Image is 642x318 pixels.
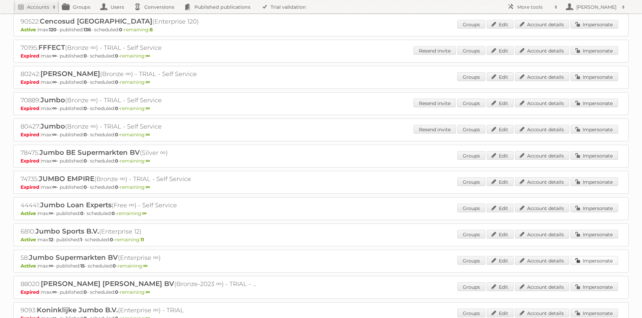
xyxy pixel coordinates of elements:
span: Jumbo Sports B.V. [35,227,99,235]
a: Account details [515,230,569,239]
strong: 11 [141,237,144,243]
a: Resend invite [414,99,456,107]
strong: 0 [84,158,87,164]
strong: 0 [113,263,116,269]
span: Jumbo Loan Experts [40,201,112,209]
strong: ∞ [146,289,150,295]
a: Impersonate [571,46,618,55]
p: max: - published: - scheduled: - [21,289,621,295]
strong: 0 [84,184,87,190]
h2: 88020: (Bronze-2023 ∞) - TRIAL - Self Service [21,280,256,288]
strong: ∞ [146,53,150,59]
strong: 0 [84,105,87,111]
strong: ∞ [52,158,57,164]
span: Cencosud [GEOGRAPHIC_DATA] [40,17,152,25]
p: max: - published: - scheduled: - [21,27,621,33]
strong: 0 [115,79,118,85]
strong: ∞ [146,184,150,190]
strong: ∞ [146,79,150,85]
strong: ∞ [49,210,53,216]
p: max: - published: - scheduled: - [21,237,621,243]
span: remaining: [120,289,150,295]
a: Groups [457,309,485,317]
span: remaining: [120,53,150,59]
span: Expired [21,132,41,138]
a: Impersonate [571,204,618,212]
h2: 58: (Enterprise ∞) [21,253,256,262]
h2: 9093: (Enterprise ∞) - TRIAL [21,306,256,315]
strong: 0 [119,27,122,33]
a: Groups [457,230,485,239]
span: Active [21,263,38,269]
a: Groups [457,256,485,265]
a: Groups [457,72,485,81]
span: [PERSON_NAME] [40,70,100,78]
strong: ∞ [49,263,53,269]
strong: 0 [115,158,118,164]
span: Jumbo Supermarkten BV [29,253,118,261]
p: max: - published: - scheduled: - [21,79,621,85]
strong: 0 [115,105,118,111]
a: Edit [487,125,514,134]
a: Groups [457,20,485,29]
a: Impersonate [571,309,618,317]
span: remaining: [120,184,150,190]
span: Jumbo [40,122,65,130]
h2: Accounts [27,4,49,10]
a: Impersonate [571,125,618,134]
span: remaining: [120,158,150,164]
strong: 0 [115,132,118,138]
a: Account details [515,204,569,212]
h2: 74735: (Bronze ∞) - TRIAL - Self Service [21,175,256,183]
a: Edit [487,99,514,107]
a: Resend invite [414,46,456,55]
span: FFFECT [38,43,65,51]
span: remaining: [120,132,150,138]
span: Active [21,27,38,33]
strong: 0 [112,210,115,216]
span: remaining: [124,27,153,33]
a: Edit [487,230,514,239]
strong: 15 [80,263,85,269]
a: Edit [487,282,514,291]
a: Groups [457,99,485,107]
a: Edit [487,204,514,212]
strong: 0 [84,289,87,295]
a: Account details [515,125,569,134]
a: Account details [515,177,569,186]
span: Expired [21,79,41,85]
span: JUMBO EMPIRE [39,175,94,183]
a: Impersonate [571,177,618,186]
a: Edit [487,46,514,55]
a: Edit [487,309,514,317]
span: Expired [21,105,41,111]
a: Resend invite [414,125,456,134]
a: Impersonate [571,99,618,107]
a: Edit [487,177,514,186]
h2: 80242: (Bronze ∞) - TRIAL - Self Service [21,70,256,78]
strong: 0 [115,184,118,190]
a: Account details [515,256,569,265]
strong: ∞ [143,263,148,269]
a: Account details [515,20,569,29]
a: Groups [457,177,485,186]
p: max: - published: - scheduled: - [21,263,621,269]
strong: ∞ [52,289,57,295]
span: remaining: [120,79,150,85]
p: max: - published: - scheduled: - [21,105,621,111]
strong: 120 [49,27,57,33]
span: Expired [21,53,41,59]
span: Active [21,237,38,243]
a: Impersonate [571,20,618,29]
a: Impersonate [571,151,618,160]
h2: 70195: (Bronze ∞) - TRIAL - Self Service [21,43,256,52]
h2: 78475: (Silver ∞) [21,148,256,157]
p: max: - published: - scheduled: - [21,184,621,190]
strong: ∞ [52,53,57,59]
a: Account details [515,309,569,317]
strong: ∞ [52,184,57,190]
a: Edit [487,20,514,29]
h2: 80427: (Bronze ∞) - TRIAL - Self Service [21,122,256,131]
a: Account details [515,151,569,160]
strong: 0 [110,237,113,243]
